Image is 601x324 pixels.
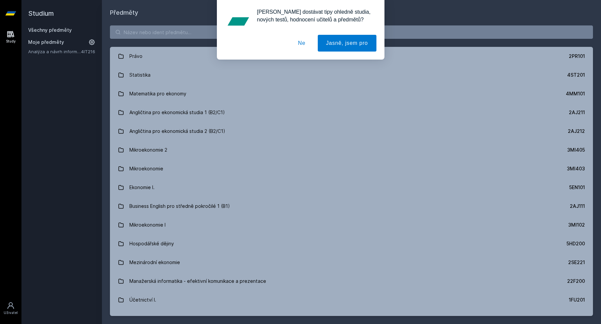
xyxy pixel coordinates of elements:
[129,106,225,119] div: Angličtina pro ekonomická studia 1 (B2/C1)
[568,259,585,266] div: 2SE221
[129,87,186,100] div: Matematika pro ekonomy
[110,141,593,159] a: Mikroekonomie 2 3MI405
[570,203,585,210] div: 2AJ111
[567,165,585,172] div: 3MI403
[252,8,376,23] div: [PERSON_NAME] dostávat tipy ohledně studia, nových testů, hodnocení učitelů a předmětů?
[568,128,585,135] div: 2AJ212
[567,278,585,285] div: 22F200
[110,84,593,103] a: Matematika pro ekonomy 4MM101
[568,222,585,228] div: 3MI102
[110,122,593,141] a: Angličtina pro ekonomická studia 2 (B2/C1) 2AJ212
[569,184,585,191] div: 5EN101
[566,90,585,97] div: 4MM101
[110,178,593,197] a: Ekonomie I. 5EN101
[567,315,585,322] div: 2SE202
[129,68,151,82] div: Statistika
[569,297,585,303] div: 1FU201
[129,218,166,232] div: Mikroekonomie I
[567,72,585,78] div: 4ST201
[110,103,593,122] a: Angličtina pro ekonomická studia 1 (B2/C1) 2AJ211
[129,125,225,138] div: Angličtina pro ekonomická studia 2 (B2/C1)
[129,293,156,307] div: Účetnictví I.
[4,310,18,315] div: Uživatel
[566,240,585,247] div: 5HD200
[110,197,593,216] a: Business English pro středně pokročilé 1 (B1) 2AJ111
[290,35,314,52] button: Ne
[225,8,252,35] img: notification icon
[129,162,163,175] div: Mikroekonomie
[569,109,585,116] div: 2AJ211
[129,274,266,288] div: Manažerská informatika - efektivní komunikace a prezentace
[110,159,593,178] a: Mikroekonomie 3MI403
[110,66,593,84] a: Statistika 4ST201
[129,237,174,250] div: Hospodářské dějiny
[110,272,593,291] a: Manažerská informatika - efektivní komunikace a prezentace 22F200
[129,256,180,269] div: Mezinárodní ekonomie
[110,216,593,234] a: Mikroekonomie I 3MI102
[1,298,20,319] a: Uživatel
[110,291,593,309] a: Účetnictví I. 1FU201
[318,35,376,52] button: Jasně, jsem pro
[129,181,155,194] div: Ekonomie I.
[129,143,167,157] div: Mikroekonomie 2
[567,147,585,153] div: 3MI405
[129,199,230,213] div: Business English pro středně pokročilé 1 (B1)
[110,253,593,272] a: Mezinárodní ekonomie 2SE221
[110,234,593,253] a: Hospodářské dějiny 5HD200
